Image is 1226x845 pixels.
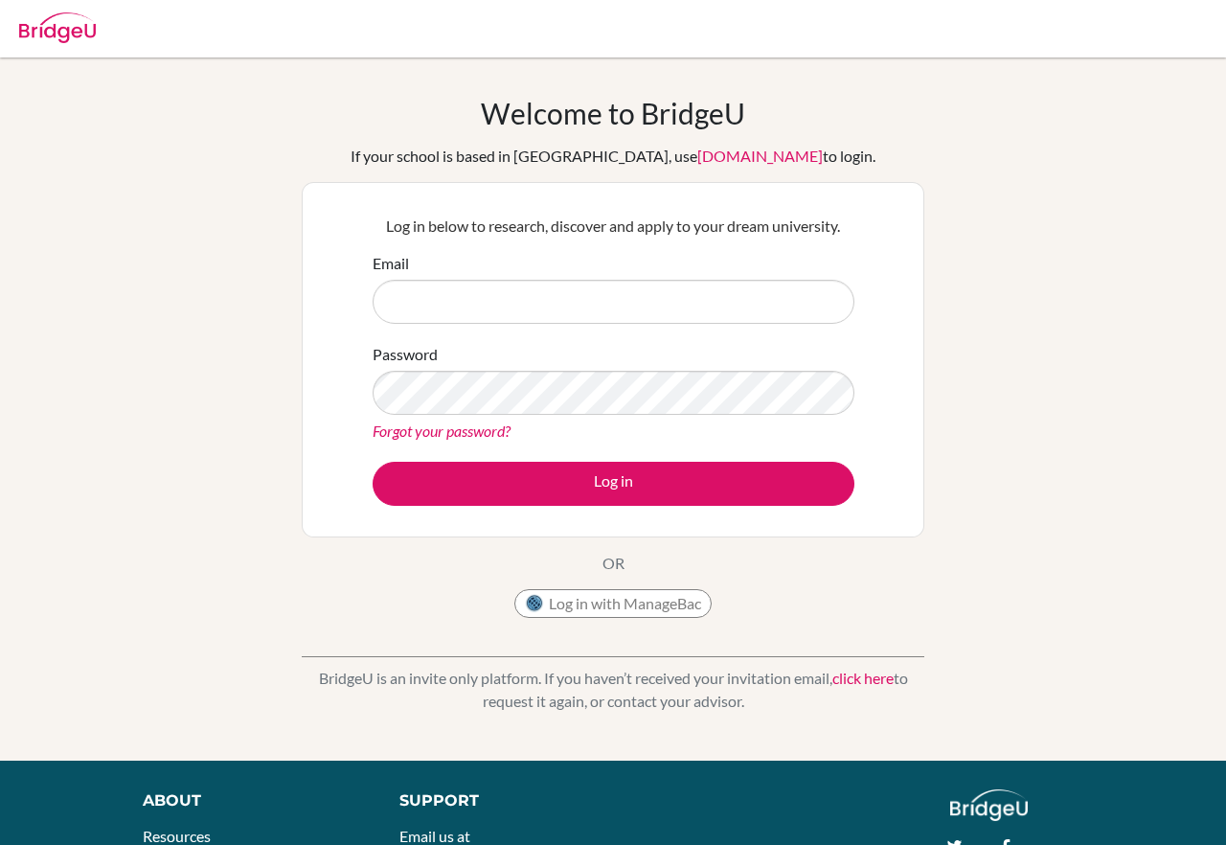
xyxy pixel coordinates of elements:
[602,552,624,575] p: OR
[143,789,356,812] div: About
[481,96,745,130] h1: Welcome to BridgeU
[373,462,854,506] button: Log in
[697,147,823,165] a: [DOMAIN_NAME]
[351,145,875,168] div: If your school is based in [GEOGRAPHIC_DATA], use to login.
[950,789,1028,821] img: logo_white@2x-f4f0deed5e89b7ecb1c2cc34c3e3d731f90f0f143d5ea2071677605dd97b5244.png
[514,589,712,618] button: Log in with ManageBac
[19,12,96,43] img: Bridge-U
[373,215,854,238] p: Log in below to research, discover and apply to your dream university.
[373,252,409,275] label: Email
[143,827,211,845] a: Resources
[373,422,511,440] a: Forgot your password?
[832,669,894,687] a: click here
[302,667,924,713] p: BridgeU is an invite only platform. If you haven’t received your invitation email, to request it ...
[373,343,438,366] label: Password
[399,789,594,812] div: Support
